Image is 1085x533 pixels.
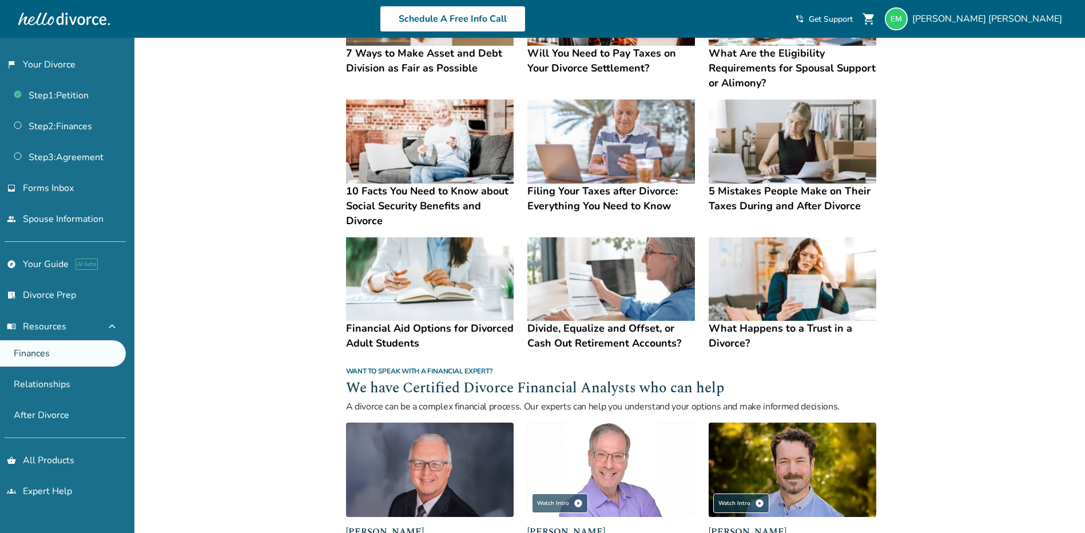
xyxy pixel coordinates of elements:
a: Financial Aid Options for Divorced Adult StudentsFinancial Aid Options for Divorced Adult Students [346,237,514,351]
span: phone_in_talk [795,14,804,23]
h4: Financial Aid Options for Divorced Adult Students [346,321,514,351]
a: Divide, Equalize and Offset, or Cash Out Retirement Accounts?Divide, Equalize and Offset, or Cash... [527,237,695,351]
span: shopping_basket [7,456,16,465]
a: 10 Facts You Need to Know about Social Security Benefits and Divorce10 Facts You Need to Know abo... [346,100,514,228]
span: menu_book [7,322,16,331]
img: Divide, Equalize and Offset, or Cash Out Retirement Accounts? [527,237,695,321]
span: Want to speak with a financial expert? [346,367,493,376]
img: Filing Your Taxes after Divorce: Everything You Need to Know [527,100,695,184]
span: flag_2 [7,60,16,69]
span: [PERSON_NAME] [PERSON_NAME] [912,13,1067,25]
h4: Divide, Equalize and Offset, or Cash Out Retirement Accounts? [527,321,695,351]
img: What Happens to a Trust in a Divorce? [709,237,876,321]
h4: What Are the Eligibility Requirements for Spousal Support or Alimony? [709,46,876,90]
span: people [7,214,16,224]
span: expand_less [105,320,119,333]
h4: What Happens to a Trust in a Divorce? [709,321,876,351]
img: Financial Aid Options for Divorced Adult Students [346,237,514,321]
h4: 10 Facts You Need to Know about Social Security Benefits and Divorce [346,184,514,228]
img: 10 Facts You Need to Know about Social Security Benefits and Divorce [346,100,514,184]
a: Filing Your Taxes after Divorce: Everything You Need to KnowFiling Your Taxes after Divorce: Ever... [527,100,695,213]
img: quirkec@gmail.com [885,7,908,30]
a: phone_in_talkGet Support [795,14,853,25]
span: shopping_cart [862,12,876,26]
span: Forms Inbox [23,182,74,194]
img: John Duffy [709,423,876,517]
a: Schedule A Free Info Call [380,6,526,32]
span: explore [7,260,16,269]
h4: 5 Mistakes People Make on Their Taxes During and After Divorce [709,184,876,213]
div: Watch Intro [532,494,588,513]
div: Watch Intro [713,494,769,513]
span: groups [7,487,16,496]
span: list_alt_check [7,291,16,300]
span: play_circle [574,499,583,508]
h2: We have Certified Divorce Financial Analysts who can help [346,378,877,400]
iframe: Chat Widget [1028,478,1085,533]
a: 5 Mistakes People Make on Their Taxes During and After Divorce5 Mistakes People Make on Their Tax... [709,100,876,213]
span: Get Support [809,14,853,25]
h4: Filing Your Taxes after Divorce: Everything You Need to Know [527,184,695,213]
span: AI beta [75,258,98,270]
h4: 7 Ways to Make Asset and Debt Division as Fair as Possible [346,46,514,75]
p: A divorce can be a complex financial process. Our experts can help you understand your options an... [346,400,877,413]
span: inbox [7,184,16,193]
img: David Smith [346,423,514,517]
h4: Will You Need to Pay Taxes on Your Divorce Settlement? [527,46,695,75]
span: Resources [7,320,66,333]
a: What Happens to a Trust in a Divorce?What Happens to a Trust in a Divorce? [709,237,876,351]
img: 5 Mistakes People Make on Their Taxes During and After Divorce [709,100,876,184]
img: Jeff Landers [527,423,695,517]
span: play_circle [755,499,764,508]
